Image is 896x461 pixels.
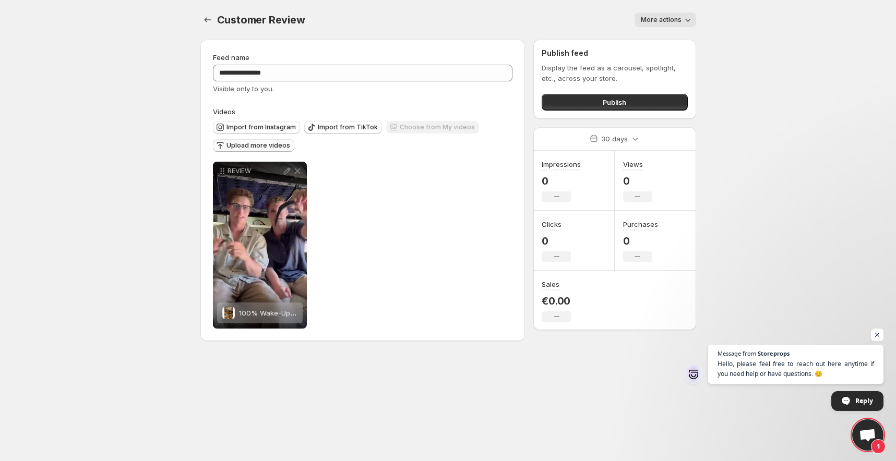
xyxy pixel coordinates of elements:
p: 0 [542,175,581,187]
span: Publish [603,97,626,107]
button: Import from TikTok [304,121,382,134]
button: Upload more videos [213,139,294,152]
span: Feed name [213,53,249,62]
h3: Sales [542,279,559,289]
button: Import from Instagram [213,121,300,134]
p: REVIEW [228,167,282,175]
div: REVIEW100% Wake-Up Alarm - black100% Wake-Up Alarm - black [213,162,307,329]
span: Upload more videos [226,141,290,150]
span: Customer Review [217,14,305,26]
span: Visible only to you. [213,84,274,93]
h2: Publish feed [542,48,687,58]
button: More actions [635,13,696,27]
span: Import from TikTok [318,123,378,131]
p: 30 days [601,134,628,144]
span: Import from Instagram [226,123,296,131]
button: Publish [542,94,687,111]
button: Settings [200,13,215,27]
h3: Purchases [623,219,658,229]
span: Hello, please feel free to reach out here anytime if you need help or have questions. 😊 [718,359,874,379]
p: 0 [623,235,658,247]
p: Display the feed as a carousel, spotlight, etc., across your store. [542,63,687,83]
h3: Views [623,159,643,169]
p: 0 [623,175,652,187]
span: More actions [641,16,682,24]
span: Videos [213,107,235,116]
p: 0 [542,235,571,247]
span: Storeprops [758,350,790,356]
h3: Impressions [542,159,581,169]
span: Reply [855,392,873,410]
span: Message from [718,350,756,356]
h3: Clicks [542,219,562,229]
span: 100% Wake-Up Alarm - black [239,309,336,317]
div: Open chat [852,419,883,451]
p: €0.00 [542,295,571,307]
span: 1 [871,439,886,454]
